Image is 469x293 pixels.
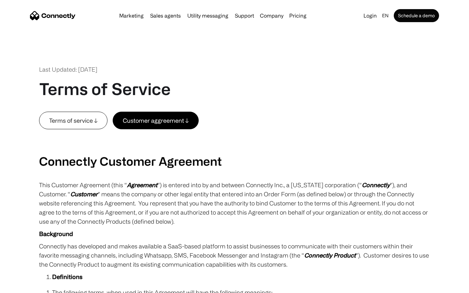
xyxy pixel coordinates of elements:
[39,180,430,226] p: This Customer Agreement (this “ ”) is entered into by and between Connectly Inc., a [US_STATE] co...
[39,65,97,74] div: Last Updated: [DATE]
[49,116,97,125] div: Terms of service ↓
[117,13,146,18] a: Marketing
[260,11,283,20] div: Company
[361,11,379,20] a: Login
[7,281,39,291] aside: Language selected: English
[185,13,231,18] a: Utility messaging
[127,182,157,188] em: Agreement
[39,154,430,168] h2: Connectly Customer Agreement
[232,13,257,18] a: Support
[148,13,183,18] a: Sales agents
[39,79,171,99] h1: Terms of Service
[304,252,356,258] em: Connectly Product
[123,116,189,125] div: Customer aggreement ↓
[39,142,430,151] p: ‍
[52,273,82,280] strong: Definitions
[70,191,98,197] em: Customer
[394,9,439,22] a: Schedule a demo
[13,282,39,291] ul: Language list
[39,129,430,138] p: ‍
[362,182,390,188] em: Connectly
[39,242,430,269] p: Connectly has developed and makes available a SaaS-based platform to assist businesses to communi...
[287,13,309,18] a: Pricing
[39,230,73,237] strong: Background
[382,11,389,20] div: en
